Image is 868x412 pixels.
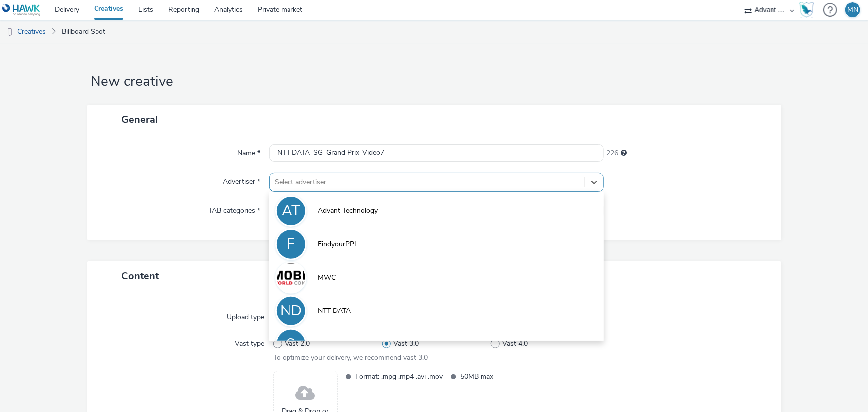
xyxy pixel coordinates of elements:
[231,335,268,349] label: Vast type
[606,148,618,158] span: 226
[318,239,356,249] span: FindyourPPI
[503,339,528,349] span: Vast 4.0
[318,206,378,216] span: Advant Technology
[847,2,858,17] div: MN
[2,4,41,16] img: undefined Logo
[287,330,296,358] div: S
[318,339,338,349] span: Stereo
[57,20,110,44] a: Billboard Spot
[87,72,781,91] h1: New creative
[280,297,302,325] div: ND
[355,371,443,382] span: Format: .mpg .mp4 .avi .mov
[621,148,627,158] div: Maximum 255 characters
[223,309,268,322] label: Upload type
[121,113,158,126] span: General
[287,230,295,258] div: F
[318,273,336,283] span: MWC
[285,339,310,349] span: Vast 2.0
[121,269,159,283] span: Content
[233,144,264,158] label: Name *
[5,27,15,37] img: dooh
[219,173,264,187] label: Advertiser *
[277,263,305,292] img: MWC
[799,2,818,18] a: Hawk Academy
[460,371,548,382] span: 50MB max
[282,197,300,225] div: AT
[394,339,419,349] span: Vast 3.0
[269,144,604,162] input: Name
[273,353,428,362] span: To optimize your delivery, we recommend vast 3.0
[318,306,351,316] span: NTT DATA
[206,202,264,216] label: IAB categories *
[799,2,814,18] img: Hawk Academy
